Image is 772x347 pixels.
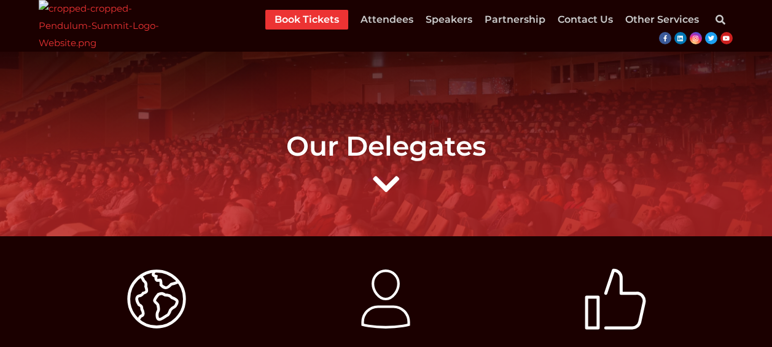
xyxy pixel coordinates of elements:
a: Contact Us [558,10,613,30]
a: Partnership [485,10,545,30]
a: Speakers [426,10,472,30]
div: Search [708,7,733,32]
nav: Menu [265,10,699,30]
h1: Our Delegates [42,130,730,162]
a: Other Services [625,10,699,30]
a: Attendees [361,10,413,30]
a: Book Tickets [275,10,339,30]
